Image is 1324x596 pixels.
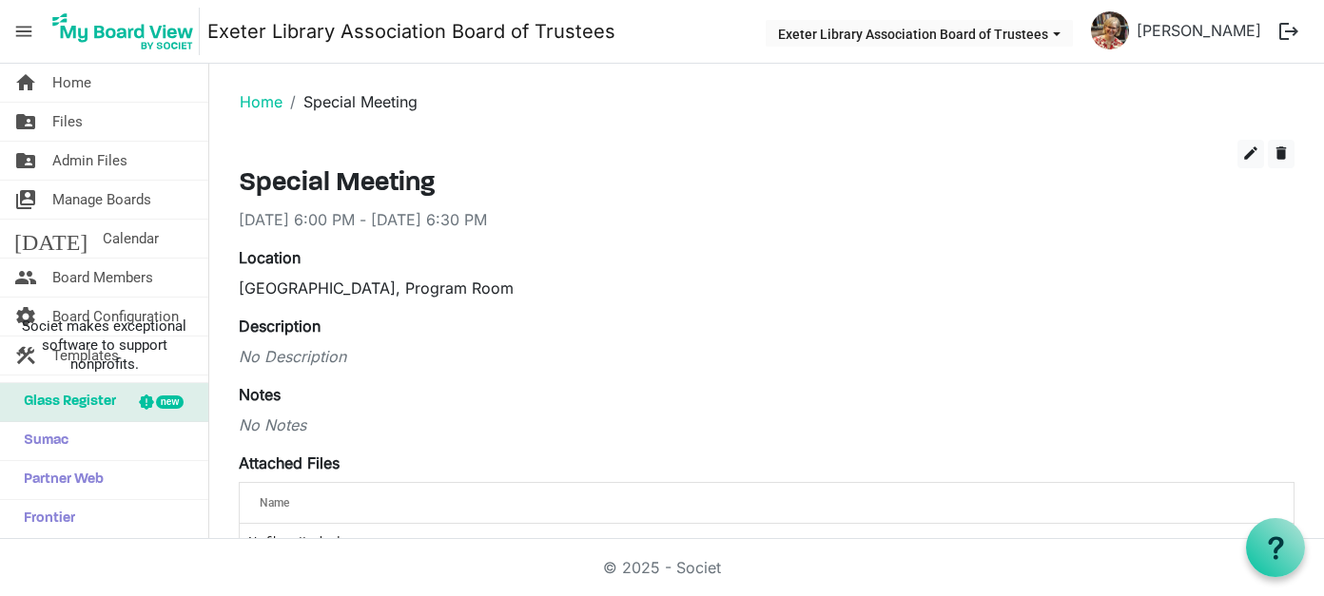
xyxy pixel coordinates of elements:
[1129,11,1269,49] a: [PERSON_NAME]
[240,524,1294,560] td: No files attached
[239,277,1295,299] div: [GEOGRAPHIC_DATA], Program Room
[52,142,127,180] span: Admin Files
[1242,144,1259,162] span: edit
[47,8,207,55] a: My Board View Logo
[9,317,200,374] span: Societ makes exceptional software to support nonprofits.
[1273,144,1290,162] span: delete
[103,220,159,258] span: Calendar
[14,103,37,141] span: folder_shared
[239,452,340,474] label: Attached Files
[239,246,301,269] label: Location
[240,92,282,111] a: Home
[14,64,37,102] span: home
[282,90,418,113] li: Special Meeting
[6,13,42,49] span: menu
[239,345,1295,368] div: No Description
[14,259,37,297] span: people
[14,422,68,460] span: Sumac
[239,413,1295,436] div: No Notes
[14,461,104,499] span: Partner Web
[239,383,281,406] label: Notes
[603,558,721,577] a: © 2025 - Societ
[52,64,91,102] span: Home
[207,12,615,50] a: Exeter Library Association Board of Trustees
[1091,11,1129,49] img: oiUq6S1lSyLOqxOgPlXYhI3g0FYm13iA4qhAgY5oJQiVQn4Ddg2A9SORYVWq4Lz4pb3-biMLU3tKDRk10OVDzQ_thumb.png
[52,259,153,297] span: Board Members
[14,142,37,180] span: folder_shared
[156,395,184,409] div: new
[239,315,321,337] label: Description
[260,496,289,509] span: Name
[52,103,83,141] span: Files
[52,181,151,219] span: Manage Boards
[14,181,37,219] span: switch_account
[766,20,1073,47] button: Exeter Library Association Board of Trustees dropdownbutton
[1237,140,1264,168] button: edit
[14,500,75,538] span: Frontier
[239,168,1295,201] h3: Special Meeting
[14,220,88,258] span: [DATE]
[1268,140,1295,168] button: delete
[1269,11,1309,51] button: logout
[52,298,179,336] span: Board Configuration
[47,8,200,55] img: My Board View Logo
[14,298,37,336] span: settings
[239,208,1295,231] div: [DATE] 6:00 PM - [DATE] 6:30 PM
[14,383,116,421] span: Glass Register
